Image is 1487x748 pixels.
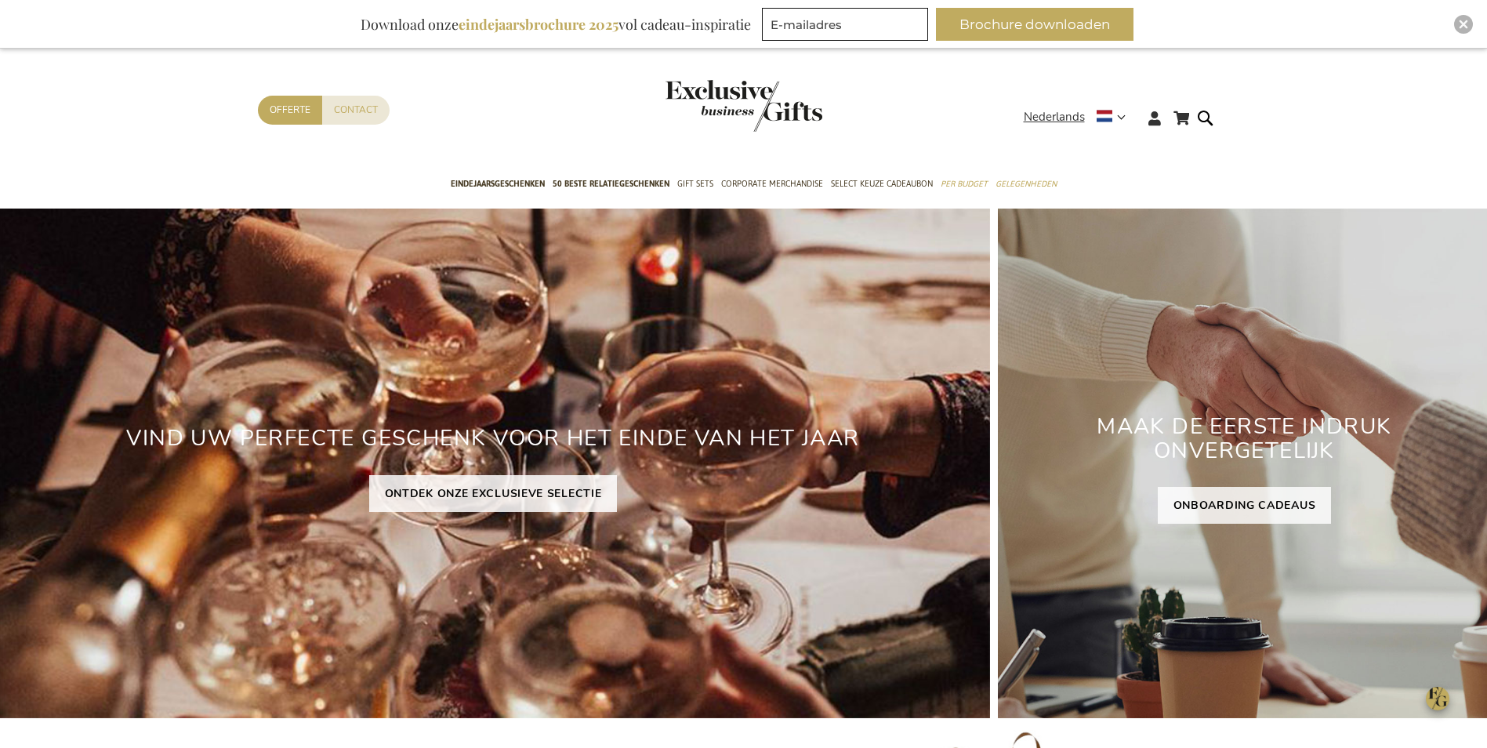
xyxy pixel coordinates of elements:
button: Brochure downloaden [936,8,1133,41]
span: Gelegenheden [996,176,1057,192]
img: Close [1459,20,1468,29]
div: Download onze vol cadeau-inspiratie [354,8,758,41]
span: Nederlands [1024,108,1085,126]
span: Eindejaarsgeschenken [451,176,545,192]
div: Nederlands [1024,108,1136,126]
b: eindejaarsbrochure 2025 [459,15,618,34]
a: Offerte [258,96,322,125]
span: Corporate Merchandise [721,176,823,192]
a: ONBOARDING CADEAUS [1158,487,1332,524]
a: ONTDEK ONZE EXCLUSIEVE SELECTIE [369,475,618,512]
a: store logo [666,80,744,132]
a: Contact [322,96,390,125]
span: 50 beste relatiegeschenken [553,176,669,192]
img: Exclusive Business gifts logo [666,80,822,132]
input: E-mailadres [762,8,928,41]
span: Gift Sets [677,176,713,192]
span: Per Budget [941,176,988,192]
span: Select Keuze Cadeaubon [831,176,933,192]
div: Close [1454,15,1473,34]
form: marketing offers and promotions [762,8,933,45]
